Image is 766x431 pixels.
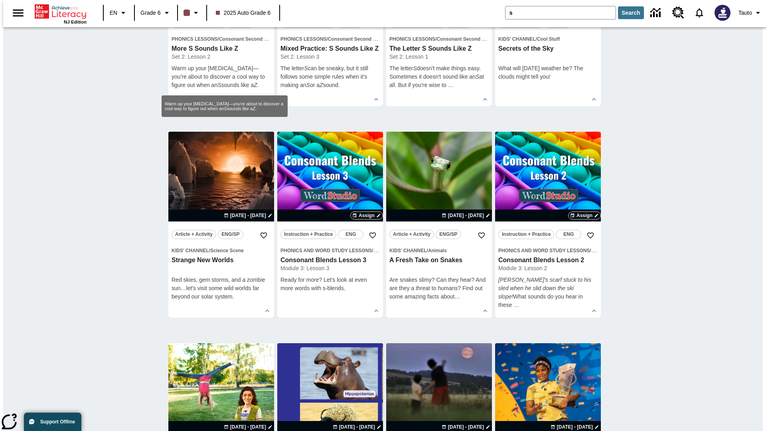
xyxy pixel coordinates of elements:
[498,277,591,300] em: [PERSON_NAME]'s scarf stuck to his sled when he slid down the ski slope!
[498,230,554,239] button: Instruction + Practice
[689,2,710,23] a: Notifications
[222,423,274,431] button: Aug 24 - Aug 24 Choose Dates
[448,423,484,431] span: [DATE] - [DATE]
[180,6,204,20] button: Class color is dark brown. Change class color
[230,212,266,219] span: [DATE] - [DATE]
[172,36,217,42] span: Phonics Lessons
[280,230,336,239] button: Instruction + Practice
[498,36,536,42] span: Kids' Channel
[280,246,380,255] span: Topic: Phonics and Word Study Lessons/Consonant Blends
[40,419,75,425] span: Support Offline
[280,35,380,43] span: Topic: Phonics Lessons/Consonant Second Sounds
[498,64,598,81] p: What will [DATE] weather be? The clouds might tell you!
[172,276,271,301] div: Red skies, gem storms, and a zombie sun…let's visit some wild worlds far beyond our solar system.
[498,256,598,265] h3: Consonant Blends Lesson 2
[498,246,598,255] span: Topic: Phonics and Word Study Lessons/Consonant Blends
[440,423,492,431] button: Sep 01 - Sep 01 Choose Dates
[591,248,634,253] span: Consonant Blends
[219,36,282,42] span: Consonant Second Sounds
[254,82,257,88] em: Z
[326,36,328,42] span: /
[253,106,255,111] em: Z
[172,248,209,253] span: Kids' Channel
[436,230,461,239] button: ENG/SP
[495,132,601,318] div: lesson details
[280,256,380,265] h3: Consonant Blends Lesson 3
[453,293,455,300] span: t
[168,132,274,318] div: lesson details
[373,248,416,253] span: Consonant Blends
[217,36,219,42] span: /
[172,64,271,89] p: Warm up your [MEDICAL_DATA]—you're about to discover a cool way to figure out when an sounds like...
[557,423,593,431] span: [DATE] - [DATE]
[502,230,551,239] span: Instruction + Practice
[513,302,519,308] span: …
[537,36,560,42] span: Cool Stuff
[498,276,598,309] p: What sounds do you hear in these
[389,256,489,265] h3: A Fresh Take on Snakes
[372,247,379,253] span: /
[280,45,380,53] h3: Mixed Practice: S Sounds Like Z
[216,9,271,17] span: 2025 Auto Grade 6
[536,36,537,42] span: /
[389,35,489,43] span: Topic: Phonics Lessons/Consonant Second Sounds
[365,228,380,243] button: Add to Favorites
[576,212,592,219] span: Assign
[217,82,221,88] em: S
[64,20,87,24] span: NJ Edition
[667,2,689,24] a: Resource Center, Will open in new tab
[568,212,601,219] button: Assign Choose Dates
[556,230,581,239] button: ENG
[439,230,457,239] span: ENG/SP
[427,248,428,253] span: /
[498,35,598,43] span: Topic: Kids' Channel/Cool Stuff
[715,5,730,21] img: Avatar
[257,228,271,243] button: Add to Favorites
[328,36,391,42] span: Consonant Second Sounds
[386,132,492,318] div: lesson details
[345,230,356,239] span: ENG
[618,6,644,19] button: Search
[172,35,271,43] span: Topic: Phonics Lessons/Consonant Second Sounds
[710,2,735,23] button: Select a new avatar
[448,82,454,88] span: …
[454,293,460,300] span: …
[735,6,766,20] button: Profile/Settings
[35,3,87,24] div: Home
[339,423,375,431] span: [DATE] - [DATE]
[110,9,117,17] span: EN
[474,228,489,243] button: Add to Favorites
[448,212,484,219] span: [DATE] - [DATE]
[549,423,601,431] button: Sep 01 - Sep 01 Choose Dates
[175,230,213,239] span: Article + Activity
[588,305,600,317] button: Show Details
[218,230,243,239] button: ENG/SP
[24,413,81,431] button: Support Offline
[209,248,210,253] span: /
[498,248,590,253] span: Phonics and Word Study Lessons
[588,93,600,105] button: Show Details
[479,93,491,105] button: Show Details
[437,36,499,42] span: Consonant Second Sounds
[280,64,380,89] p: The letter can be sneaky, but it still follows some simple rules when it's making an or a sound.
[172,45,271,53] h3: More S Sounds Like Z
[590,247,596,253] span: /
[646,2,667,24] a: Data Center
[350,212,383,219] button: Assign Choose Dates
[280,248,372,253] span: Phonics and Word Study Lessons
[224,106,227,111] em: S
[413,65,417,71] em: S
[435,36,436,42] span: /
[389,36,435,42] span: Phonics Lessons
[505,6,616,19] input: search field
[221,230,239,239] span: ENG/SP
[172,230,216,239] button: Article + Activity
[563,230,574,239] span: ENG
[165,101,284,111] p: Warm up your [MEDICAL_DATA]—you're about to discover a cool way to figure out when an sounds like...
[106,6,132,20] button: Language: EN, Select a language
[304,65,308,71] em: S
[222,212,274,219] button: Aug 24 - Aug 24 Choose Dates
[280,276,380,293] div: Ready for more? Let's look at even more words with s-blends.
[277,132,383,318] div: lesson details
[306,82,310,88] em: S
